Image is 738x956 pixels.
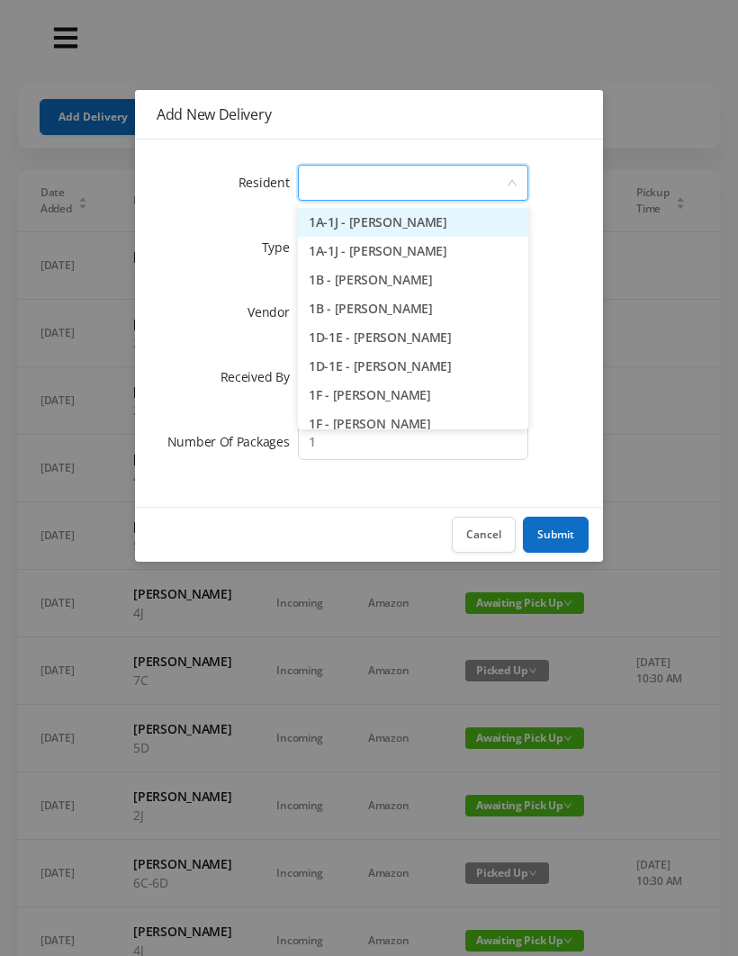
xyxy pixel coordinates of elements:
[298,381,528,410] li: 1F - [PERSON_NAME]
[167,433,299,450] label: Number Of Packages
[157,161,581,464] form: Add New Delivery
[247,303,298,320] label: Vendor
[157,104,581,124] div: Add New Delivery
[298,266,528,294] li: 1B - [PERSON_NAME]
[507,177,517,190] i: icon: down
[298,352,528,381] li: 1D-1E - [PERSON_NAME]
[452,517,516,553] button: Cancel
[298,208,528,237] li: 1A-1J - [PERSON_NAME]
[298,237,528,266] li: 1A-1J - [PERSON_NAME]
[262,239,299,256] label: Type
[220,368,299,385] label: Received By
[523,517,589,553] button: Submit
[298,410,528,438] li: 1F - [PERSON_NAME]
[238,174,299,191] label: Resident
[298,323,528,352] li: 1D-1E - [PERSON_NAME]
[298,294,528,323] li: 1B - [PERSON_NAME]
